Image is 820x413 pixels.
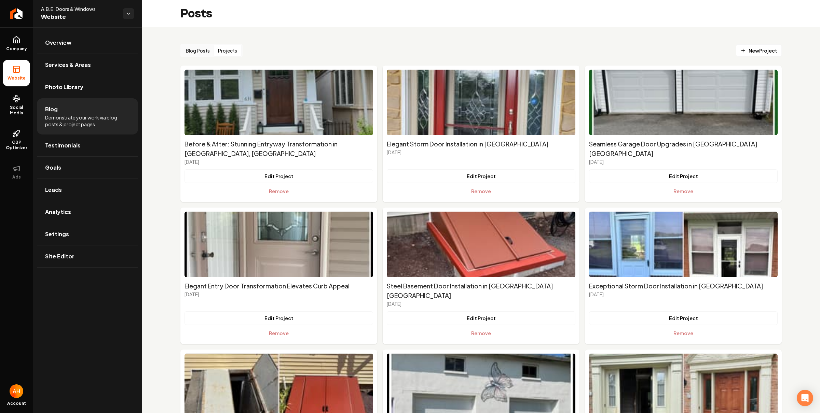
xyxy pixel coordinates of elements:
a: Settings [37,223,138,245]
a: GBP Optimizer [3,124,30,156]
a: Services & Areas [37,54,138,76]
span: Blog [45,105,58,113]
button: Ads [3,159,30,185]
button: Remove [589,326,778,340]
img: Exceptional Storm Door Installation in Fogelsville's project image [589,212,778,277]
p: [DATE] [184,291,373,298]
a: Elegant Entry Door Transformation Elevates Curb Appeal[DATE] [184,281,373,298]
a: Analytics [37,201,138,223]
button: Edit Project [589,311,778,325]
span: Analytics [45,208,71,216]
span: GBP Optimizer [3,140,30,151]
span: Demonstrate your work via blog posts & project pages. [45,114,130,128]
a: Exceptional Storm Door Installation in [GEOGRAPHIC_DATA][DATE] [589,281,778,298]
img: Before & After: Stunning Entryway Transformation in Bethlehem, PA's project image [184,70,373,135]
img: Elegant Storm Door Installation in Allentown's project image [387,70,575,135]
span: Social Media [3,105,30,116]
span: Site Editor [45,252,74,260]
button: Projects [214,45,241,56]
a: Goals [37,157,138,179]
p: [DATE] [387,300,575,307]
span: Testimonials [45,141,81,149]
h2: Elegant Entry Door Transformation Elevates Curb Appeal [184,281,373,291]
span: Goals [45,163,61,172]
p: [DATE] [589,158,778,165]
span: A.B.E. Doors & Windows [41,5,118,12]
button: Remove [387,184,575,198]
a: Social Media [3,89,30,121]
img: Steel Basement Door Installation in Bethlehem PA's project image [387,212,575,277]
span: Website [5,75,28,81]
span: Overview [45,39,71,47]
span: Company [3,46,30,52]
button: Edit Project [387,169,575,183]
img: Anthony Hurgoi [10,384,23,398]
button: Remove [589,184,778,198]
a: Testimonials [37,134,138,156]
span: Account [7,401,26,406]
button: Blog Posts [182,45,214,56]
img: Rebolt Logo [10,8,23,19]
h2: Seamless Garage Door Upgrades in [GEOGRAPHIC_DATA] [GEOGRAPHIC_DATA] [589,139,778,158]
img: Elegant Entry Door Transformation Elevates Curb Appeal's project image [184,212,373,277]
button: Remove [184,326,373,340]
button: Edit Project [387,311,575,325]
button: Open user button [10,384,23,398]
h2: Steel Basement Door Installation in [GEOGRAPHIC_DATA] [GEOGRAPHIC_DATA] [387,281,575,300]
a: Photo Library [37,76,138,98]
button: Edit Project [184,169,373,183]
span: Website [41,12,118,22]
h2: Posts [180,7,212,20]
img: Seamless Garage Door Upgrades in Laurys Station PA's project image [589,70,778,135]
a: NewProject [736,44,782,57]
span: New Project [740,47,777,54]
span: Settings [45,230,69,238]
a: Before & After: Stunning Entryway Transformation in [GEOGRAPHIC_DATA], [GEOGRAPHIC_DATA][DATE] [184,139,373,165]
a: Overview [37,32,138,54]
a: Site Editor [37,245,138,267]
a: Seamless Garage Door Upgrades in [GEOGRAPHIC_DATA] [GEOGRAPHIC_DATA][DATE] [589,139,778,165]
button: Remove [184,184,373,198]
span: Leads [45,186,62,194]
a: Steel Basement Door Installation in [GEOGRAPHIC_DATA] [GEOGRAPHIC_DATA][DATE] [387,281,575,307]
p: [DATE] [387,149,575,156]
h2: Elegant Storm Door Installation in [GEOGRAPHIC_DATA] [387,139,575,149]
a: Leads [37,179,138,201]
button: Edit Project [184,311,373,325]
a: Company [3,30,30,57]
div: Open Intercom Messenger [797,390,813,406]
h2: Exceptional Storm Door Installation in [GEOGRAPHIC_DATA] [589,281,778,291]
button: Edit Project [589,169,778,183]
span: Ads [10,174,24,180]
button: Remove [387,326,575,340]
p: [DATE] [589,291,778,298]
a: Elegant Storm Door Installation in [GEOGRAPHIC_DATA][DATE] [387,139,575,156]
p: [DATE] [184,158,373,165]
h2: Before & After: Stunning Entryway Transformation in [GEOGRAPHIC_DATA], [GEOGRAPHIC_DATA] [184,139,373,158]
span: Photo Library [45,83,83,91]
span: Services & Areas [45,61,91,69]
